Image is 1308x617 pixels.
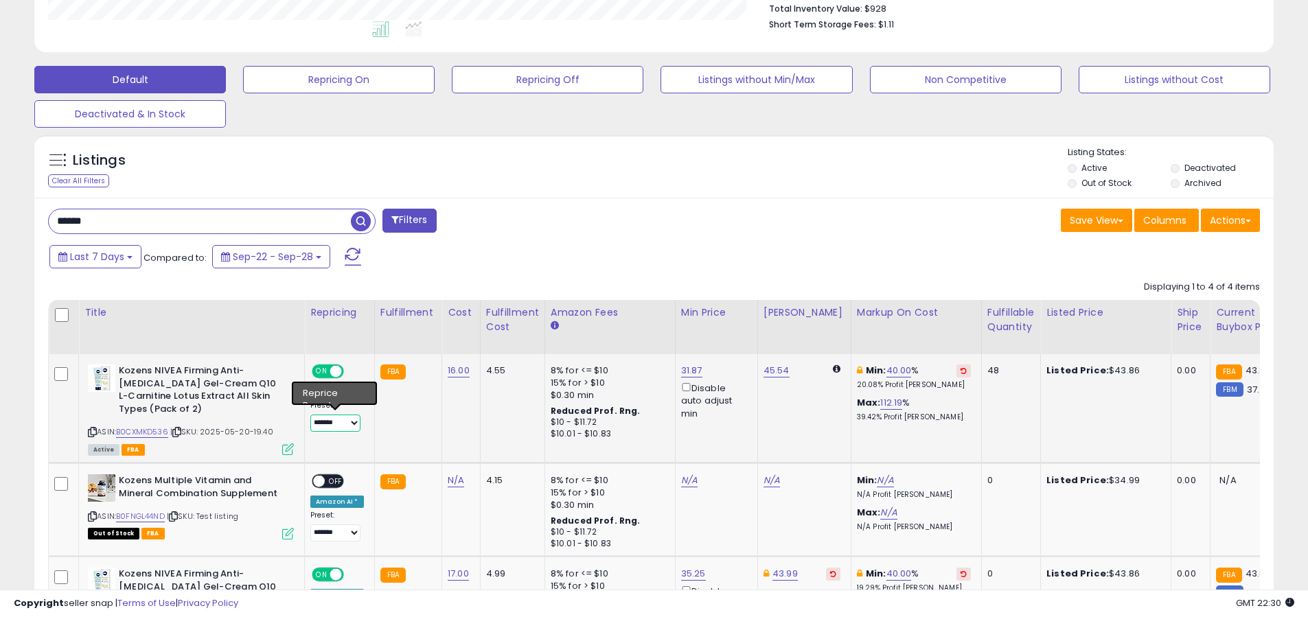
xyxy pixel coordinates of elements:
[49,245,141,268] button: Last 7 Days
[857,522,971,532] p: N/A Profit [PERSON_NAME]
[857,490,971,500] p: N/A Profit [PERSON_NAME]
[342,366,364,377] span: OFF
[857,568,971,593] div: %
[877,474,893,487] a: N/A
[857,412,971,422] p: 39.42% Profit [PERSON_NAME]
[310,305,369,320] div: Repricing
[1046,474,1160,487] div: $34.99
[866,567,886,580] b: Min:
[1061,209,1132,232] button: Save View
[1216,568,1241,583] small: FBA
[1079,66,1270,93] button: Listings without Cost
[1046,364,1160,377] div: $43.86
[551,417,665,428] div: $10 - $11.72
[448,305,474,320] div: Cost
[141,528,165,539] span: FBA
[551,364,665,377] div: 8% for <= $10
[857,380,971,390] p: 20.08% Profit [PERSON_NAME]
[448,474,464,487] a: N/A
[486,568,534,580] div: 4.99
[880,396,902,410] a: 112.19
[14,596,64,609] strong: Copyright
[48,174,109,187] div: Clear All Filters
[764,305,845,320] div: [PERSON_NAME]
[310,401,364,432] div: Preset:
[857,506,881,519] b: Max:
[681,567,706,581] a: 35.25
[170,426,273,437] span: | SKU: 2025-05-20-19.40
[448,567,469,581] a: 17.00
[987,305,1035,334] div: Fulfillable Quantity
[34,66,226,93] button: Default
[73,151,126,170] h5: Listings
[1246,364,1272,377] span: 43.84
[122,444,145,456] span: FBA
[987,474,1030,487] div: 0
[34,100,226,128] button: Deactivated & In Stock
[88,364,294,454] div: ASIN:
[380,305,436,320] div: Fulfillment
[310,511,364,542] div: Preset:
[1201,209,1260,232] button: Actions
[1046,364,1109,377] b: Listed Price:
[878,18,894,31] span: $1.11
[1046,474,1109,487] b: Listed Price:
[1081,162,1107,174] label: Active
[310,496,364,508] div: Amazon AI *
[551,377,665,389] div: 15% for > $10
[233,250,313,264] span: Sep-22 - Sep-28
[769,3,862,14] b: Total Inventory Value:
[857,397,971,422] div: %
[1134,209,1199,232] button: Columns
[551,487,665,499] div: 15% for > $10
[1216,382,1243,397] small: FBM
[310,386,364,398] div: Amazon AI *
[857,474,877,487] b: Min:
[342,569,364,581] span: OFF
[1177,364,1200,377] div: 0.00
[167,511,238,522] span: | SKU: Test listing
[313,366,330,377] span: ON
[119,364,286,419] b: Kozens NIVEA Firming Anti-[MEDICAL_DATA] Gel-Cream Q10 L-Carnitine Lotus Extract All Skin Types (...
[772,567,798,581] a: 43.99
[325,476,347,487] span: OFF
[681,380,747,420] div: Disable auto adjust min
[870,66,1062,93] button: Non Competitive
[452,66,643,93] button: Repricing Off
[1081,177,1132,189] label: Out of Stock
[88,444,119,456] span: All listings currently available for purchase on Amazon
[1216,364,1241,380] small: FBA
[313,569,330,581] span: ON
[486,364,534,377] div: 4.55
[1219,474,1236,487] span: N/A
[987,364,1030,377] div: 48
[380,474,406,489] small: FBA
[1046,568,1160,580] div: $43.86
[119,474,286,503] b: Kozens Multiple Vitamin and Mineral Combination Supplement
[987,568,1030,580] div: 0
[886,567,912,581] a: 40.00
[1177,305,1204,334] div: Ship Price
[857,396,881,409] b: Max:
[551,389,665,401] div: $0.30 min
[551,568,665,580] div: 8% for <= $10
[880,506,897,520] a: N/A
[1247,383,1272,396] span: 37.49
[1184,162,1236,174] label: Deactivated
[212,245,330,268] button: Sep-22 - Sep-28
[769,19,876,30] b: Short Term Storage Fees:
[486,474,534,487] div: 4.15
[764,474,780,487] a: N/A
[88,568,115,595] img: 41yei3SHCGL._SL40_.jpg
[551,405,641,417] b: Reduced Prof. Rng.
[1177,568,1200,580] div: 0.00
[551,538,665,550] div: $10.01 - $10.83
[1246,567,1272,580] span: 43.84
[1177,474,1200,487] div: 0.00
[88,364,115,392] img: 41yei3SHCGL._SL40_.jpg
[1068,146,1274,159] p: Listing States:
[178,596,238,609] a: Privacy Policy
[380,364,406,380] small: FBA
[764,364,790,377] a: 45.54
[886,364,912,377] a: 40.00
